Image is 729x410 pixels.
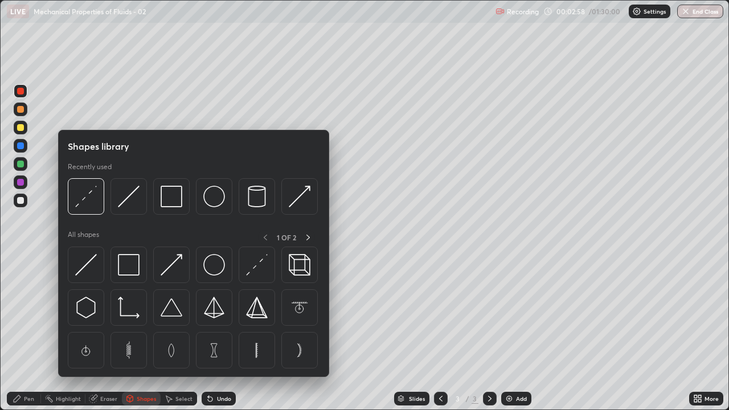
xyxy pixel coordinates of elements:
[246,186,268,207] img: svg+xml;charset=utf-8,%3Csvg%20xmlns%3D%22http%3A%2F%2Fwww.w3.org%2F2000%2Fsvg%22%20width%3D%2228...
[75,254,97,276] img: svg+xml;charset=utf-8,%3Csvg%20xmlns%3D%22http%3A%2F%2Fwww.w3.org%2F2000%2Fsvg%22%20width%3D%2230...
[34,7,146,16] p: Mechanical Properties of Fluids - 02
[495,7,505,16] img: recording.375f2c34.svg
[68,230,99,244] p: All shapes
[10,7,26,16] p: LIVE
[277,233,296,242] p: 1 OF 2
[516,396,527,401] div: Add
[289,186,310,207] img: svg+xml;charset=utf-8,%3Csvg%20xmlns%3D%22http%3A%2F%2Fwww.w3.org%2F2000%2Fsvg%22%20width%3D%2230...
[203,186,225,207] img: svg+xml;charset=utf-8,%3Csvg%20xmlns%3D%22http%3A%2F%2Fwww.w3.org%2F2000%2Fsvg%22%20width%3D%2236...
[507,7,539,16] p: Recording
[452,395,464,402] div: 3
[24,396,34,401] div: Pen
[118,297,140,318] img: svg+xml;charset=utf-8,%3Csvg%20xmlns%3D%22http%3A%2F%2Fwww.w3.org%2F2000%2Fsvg%22%20width%3D%2233...
[472,393,478,404] div: 3
[161,339,182,361] img: svg+xml;charset=utf-8,%3Csvg%20xmlns%3D%22http%3A%2F%2Fwww.w3.org%2F2000%2Fsvg%22%20width%3D%2265...
[203,339,225,361] img: svg+xml;charset=utf-8,%3Csvg%20xmlns%3D%22http%3A%2F%2Fwww.w3.org%2F2000%2Fsvg%22%20width%3D%2265...
[75,297,97,318] img: svg+xml;charset=utf-8,%3Csvg%20xmlns%3D%22http%3A%2F%2Fwww.w3.org%2F2000%2Fsvg%22%20width%3D%2230...
[246,254,268,276] img: svg+xml;charset=utf-8,%3Csvg%20xmlns%3D%22http%3A%2F%2Fwww.w3.org%2F2000%2Fsvg%22%20width%3D%2230...
[75,186,97,207] img: svg+xml;charset=utf-8,%3Csvg%20xmlns%3D%22http%3A%2F%2Fwww.w3.org%2F2000%2Fsvg%22%20width%3D%2230...
[217,396,231,401] div: Undo
[203,254,225,276] img: svg+xml;charset=utf-8,%3Csvg%20xmlns%3D%22http%3A%2F%2Fwww.w3.org%2F2000%2Fsvg%22%20width%3D%2236...
[161,297,182,318] img: svg+xml;charset=utf-8,%3Csvg%20xmlns%3D%22http%3A%2F%2Fwww.w3.org%2F2000%2Fsvg%22%20width%3D%2238...
[161,254,182,276] img: svg+xml;charset=utf-8,%3Csvg%20xmlns%3D%22http%3A%2F%2Fwww.w3.org%2F2000%2Fsvg%22%20width%3D%2230...
[681,7,690,16] img: end-class-cross
[409,396,425,401] div: Slides
[68,140,129,153] h5: Shapes library
[289,297,310,318] img: svg+xml;charset=utf-8,%3Csvg%20xmlns%3D%22http%3A%2F%2Fwww.w3.org%2F2000%2Fsvg%22%20width%3D%2265...
[632,7,641,16] img: class-settings-icons
[505,394,514,403] img: add-slide-button
[118,254,140,276] img: svg+xml;charset=utf-8,%3Csvg%20xmlns%3D%22http%3A%2F%2Fwww.w3.org%2F2000%2Fsvg%22%20width%3D%2234...
[705,396,719,401] div: More
[118,339,140,361] img: svg+xml;charset=utf-8,%3Csvg%20xmlns%3D%22http%3A%2F%2Fwww.w3.org%2F2000%2Fsvg%22%20width%3D%2265...
[161,186,182,207] img: svg+xml;charset=utf-8,%3Csvg%20xmlns%3D%22http%3A%2F%2Fwww.w3.org%2F2000%2Fsvg%22%20width%3D%2234...
[175,396,193,401] div: Select
[246,297,268,318] img: svg+xml;charset=utf-8,%3Csvg%20xmlns%3D%22http%3A%2F%2Fwww.w3.org%2F2000%2Fsvg%22%20width%3D%2234...
[466,395,469,402] div: /
[677,5,723,18] button: End Class
[75,339,97,361] img: svg+xml;charset=utf-8,%3Csvg%20xmlns%3D%22http%3A%2F%2Fwww.w3.org%2F2000%2Fsvg%22%20width%3D%2265...
[203,297,225,318] img: svg+xml;charset=utf-8,%3Csvg%20xmlns%3D%22http%3A%2F%2Fwww.w3.org%2F2000%2Fsvg%22%20width%3D%2234...
[100,396,117,401] div: Eraser
[137,396,156,401] div: Shapes
[118,186,140,207] img: svg+xml;charset=utf-8,%3Csvg%20xmlns%3D%22http%3A%2F%2Fwww.w3.org%2F2000%2Fsvg%22%20width%3D%2230...
[644,9,666,14] p: Settings
[68,162,112,171] p: Recently used
[289,254,310,276] img: svg+xml;charset=utf-8,%3Csvg%20xmlns%3D%22http%3A%2F%2Fwww.w3.org%2F2000%2Fsvg%22%20width%3D%2235...
[289,339,310,361] img: svg+xml;charset=utf-8,%3Csvg%20xmlns%3D%22http%3A%2F%2Fwww.w3.org%2F2000%2Fsvg%22%20width%3D%2265...
[246,339,268,361] img: svg+xml;charset=utf-8,%3Csvg%20xmlns%3D%22http%3A%2F%2Fwww.w3.org%2F2000%2Fsvg%22%20width%3D%2265...
[56,396,81,401] div: Highlight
